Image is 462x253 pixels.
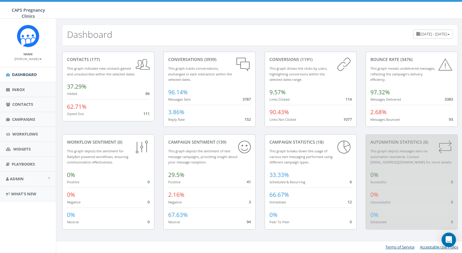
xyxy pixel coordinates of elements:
[67,139,150,145] div: Workflow Sentiment
[168,108,184,116] span: 3.86%
[12,87,25,92] span: Inbox
[168,66,232,82] small: This graph tracks conversations, exchanged in each interaction within the selected dates.
[23,52,33,56] small: Name
[168,139,251,145] div: Campaign Sentiment
[12,102,33,107] span: Contacts
[350,179,352,184] span: 6
[249,199,251,205] span: 3
[168,171,184,179] span: 29.5%
[370,180,386,184] small: Successful
[12,161,35,167] span: Playbooks
[168,88,188,96] span: 96.14%
[168,180,181,184] small: Positive
[145,91,150,96] span: 66
[370,56,453,62] div: Bounce Rate
[370,200,391,204] small: Unsuccessful
[168,149,238,164] small: This graph depicts the sentiment of text message campaigns, providing insight about your message ...
[67,220,79,224] small: Neutral
[14,57,42,61] small: [PERSON_NAME]
[147,219,150,224] span: 0
[370,97,401,102] small: Messages Delivered
[451,179,453,184] span: 0
[67,171,75,179] span: 0%
[10,176,24,181] span: Admin
[67,111,84,116] small: Opted Out
[269,149,333,164] small: This graph breaks down the usage of various text messaging performed using different campaign types.
[269,171,289,179] span: 33.33%
[215,139,226,145] span: (139)
[168,117,185,122] small: Reply Rate
[370,139,453,145] div: Automation Statistics
[67,29,112,39] h2: Dashboard
[67,180,79,184] small: Positive
[370,117,400,122] small: Messages Bounced
[269,88,286,96] span: 9.57%
[370,191,378,199] span: 0%
[315,139,324,145] span: (18)
[89,56,100,62] span: (177)
[17,25,39,47] img: Rally_Corp_Icon_1.png
[116,139,122,145] span: (0)
[269,108,289,116] span: 90.43%
[451,199,453,205] span: 0
[269,139,352,145] div: Campaign Statistics
[67,56,150,62] div: contacts
[445,96,453,102] span: 3383
[350,219,352,224] span: 0
[385,244,415,250] a: Terms of Service
[242,96,251,102] span: 3787
[370,149,452,164] small: This graph depicts messages sent via automation standards. Contact [EMAIL_ADDRESS][DOMAIN_NAME] f...
[12,131,38,137] span: Workflows
[370,66,435,82] small: This graph reveals undelivered messages, reflecting the campaign's delivery efficiency.
[420,31,447,37] span: [DATE] - [DATE]
[67,66,135,76] small: This graph indicates new contacts gained and unsubscribes within the selected dates.
[269,180,305,184] small: Scheduled & Recurring
[67,149,128,164] small: This graph depicts the sentiment for RallyBot-powered workflows, ensuring communication effective...
[67,211,75,219] span: 0%
[147,199,150,205] span: 0
[399,56,412,62] span: (3476)
[370,220,387,224] small: Scheduled
[168,200,182,204] small: Negative
[14,56,42,61] a: [PERSON_NAME]
[67,91,77,96] small: Added
[269,97,290,102] small: Links Clicked
[299,56,312,62] span: (1191)
[67,200,81,204] small: Negative
[12,72,37,77] span: Dashboard
[269,66,327,82] small: This graph shows link clicks by users, highlighting conversions within the selected dates range.
[370,171,378,179] span: 0%
[269,191,289,199] span: 66.67%
[449,117,453,122] span: 93
[168,97,191,102] small: Messages Sent
[168,191,184,199] span: 2.16%
[147,179,150,184] span: 0
[420,244,458,250] a: Acceptable Use Policy
[343,117,352,122] span: 1077
[370,108,387,116] span: 2.68%
[247,219,251,224] span: 94
[13,146,31,152] span: Widgets
[269,211,278,219] span: 0%
[269,200,286,204] small: Immediate
[168,211,188,219] span: 67.63%
[12,117,35,122] span: Campaigns
[247,179,251,184] span: 41
[245,117,251,122] span: 152
[11,191,36,197] span: What's New
[451,219,453,224] span: 0
[168,56,251,62] div: conversations
[348,199,352,205] span: 12
[12,7,45,19] span: CAPS Pregnancy Clinics
[345,96,352,102] span: 114
[269,56,352,62] div: conversions
[203,56,216,62] span: (3939)
[143,111,150,116] span: 111
[442,233,456,247] div: Open Intercom Messenger
[370,211,378,219] span: 0%
[168,220,180,224] small: Neutral
[422,139,428,145] span: (0)
[269,220,290,224] small: Peer To Peer
[269,117,296,122] small: Links Not Clicked
[370,88,390,96] span: 97.32%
